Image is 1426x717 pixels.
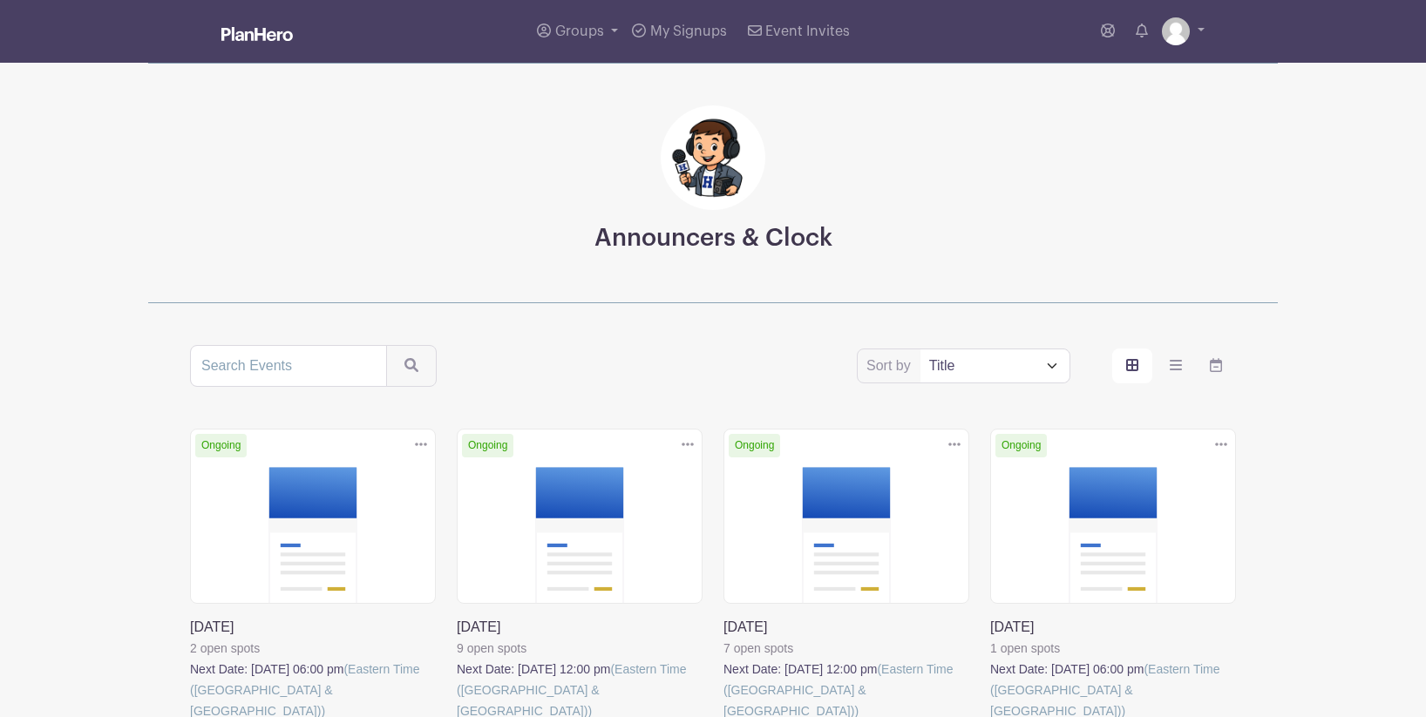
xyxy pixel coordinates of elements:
input: Search Events [190,345,387,387]
span: My Signups [650,24,727,38]
span: Groups [555,24,604,38]
img: logo_white-6c42ec7e38ccf1d336a20a19083b03d10ae64f83f12c07503d8b9e83406b4c7d.svg [221,27,293,41]
img: Untitled%20design%20(19).png [661,105,765,210]
h3: Announcers & Clock [594,224,832,254]
label: Sort by [866,355,916,376]
div: order and view [1112,348,1236,383]
span: Event Invites [765,24,850,38]
img: default-ce2991bfa6775e67f084385cd625a349d9dcbb7a52a09fb2fda1e96e2d18dcdb.png [1162,17,1190,45]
